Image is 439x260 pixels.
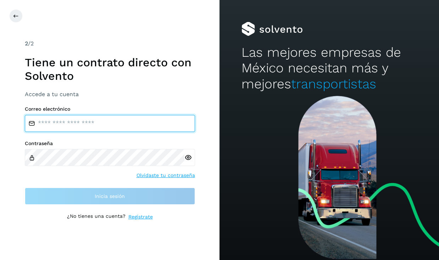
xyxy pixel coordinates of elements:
a: Olvidaste tu contraseña [137,172,195,179]
h3: Accede a tu cuenta [25,91,195,98]
div: /2 [25,39,195,48]
span: transportistas [291,76,376,92]
label: Contraseña [25,140,195,146]
h2: Las mejores empresas de México necesitan más y mejores [241,45,417,92]
span: Inicia sesión [95,194,125,199]
label: Correo electrónico [25,106,195,112]
h1: Tiene un contrato directo con Solvento [25,56,195,83]
span: 2 [25,40,28,47]
a: Regístrate [128,213,153,221]
p: ¿No tienes una cuenta? [67,213,126,221]
button: Inicia sesión [25,188,195,205]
